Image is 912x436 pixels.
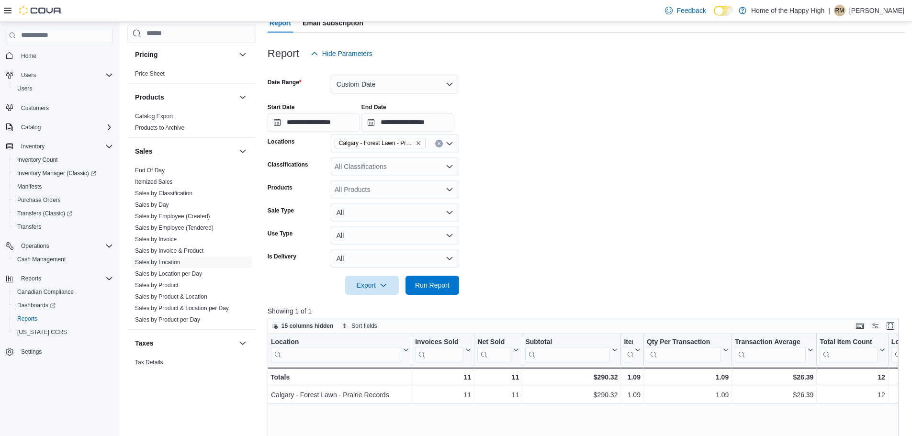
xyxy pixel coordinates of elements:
[17,69,113,81] span: Users
[624,337,641,362] button: Items Per Transaction
[735,389,813,401] div: $26.39
[854,320,866,332] button: Keyboard shortcuts
[525,371,618,383] div: $290.32
[525,337,610,347] div: Subtotal
[10,193,117,207] button: Purchase Orders
[135,146,235,156] button: Sales
[415,337,463,362] div: Invoices Sold
[135,70,165,77] a: Price Sheet
[647,337,721,347] div: Qty Per Transaction
[281,322,334,330] span: 15 columns hidden
[135,201,169,208] a: Sales by Day
[415,337,471,362] button: Invoices Sold
[415,389,471,401] div: 11
[21,348,42,356] span: Settings
[135,224,214,232] span: Sales by Employee (Tendered)
[21,143,45,150] span: Inventory
[271,337,401,347] div: Location
[10,167,117,180] a: Inventory Manager (Classic)
[331,75,459,94] button: Custom Date
[10,153,117,167] button: Inventory Count
[17,50,40,62] a: Home
[135,236,177,243] a: Sales by Invoice
[303,13,363,33] span: Email Subscription
[17,122,113,133] span: Catalog
[237,337,248,349] button: Taxes
[135,258,180,266] span: Sales by Location
[268,253,296,260] label: Is Delivery
[13,300,59,311] a: Dashboards
[13,208,113,219] span: Transfers (Classic)
[17,50,113,62] span: Home
[21,52,36,60] span: Home
[10,312,117,325] button: Reports
[820,337,877,347] div: Total Item Count
[477,337,511,362] div: Net Sold
[13,194,113,206] span: Purchase Orders
[820,371,885,383] div: 12
[17,196,61,204] span: Purchase Orders
[2,140,117,153] button: Inventory
[17,141,48,152] button: Inventory
[446,186,453,193] button: Open list of options
[415,280,450,290] span: Run Report
[135,270,202,278] span: Sales by Location per Day
[135,281,179,289] span: Sales by Product
[268,113,360,132] input: Press the down key to open a popover containing a calendar.
[135,213,210,220] a: Sales by Employee (Created)
[13,286,78,298] a: Canadian Compliance
[135,113,173,120] a: Catalog Export
[135,247,203,254] a: Sales by Invoice & Product
[237,49,248,60] button: Pricing
[237,91,248,103] button: Products
[525,337,618,362] button: Subtotal
[135,370,176,378] span: Tax Exemptions
[322,49,372,58] span: Hide Parameters
[339,138,414,148] span: Calgary - Forest Lawn - Prairie Records
[869,320,881,332] button: Display options
[2,49,117,63] button: Home
[331,203,459,222] button: All
[13,300,113,311] span: Dashboards
[135,92,164,102] h3: Products
[21,71,36,79] span: Users
[307,44,376,63] button: Hide Parameters
[13,313,113,324] span: Reports
[135,270,202,277] a: Sales by Location per Day
[13,254,113,265] span: Cash Management
[345,276,399,295] button: Export
[271,337,401,362] div: Location
[268,78,302,86] label: Date Range
[268,138,295,145] label: Locations
[647,371,729,383] div: 1.09
[135,259,180,266] a: Sales by Location
[351,276,393,295] span: Export
[268,184,293,191] label: Products
[135,359,163,366] a: Tax Details
[13,181,45,192] a: Manifests
[13,181,113,192] span: Manifests
[135,316,200,324] span: Sales by Product per Day
[647,389,729,401] div: 1.09
[10,299,117,312] a: Dashboards
[477,371,519,383] div: 11
[17,273,45,284] button: Reports
[268,103,295,111] label: Start Date
[13,208,76,219] a: Transfers (Classic)
[268,207,294,214] label: Sale Type
[13,194,65,206] a: Purchase Orders
[820,337,885,362] button: Total Item Count
[127,111,256,137] div: Products
[135,316,200,323] a: Sales by Product per Day
[624,337,633,347] div: Items Per Transaction
[624,337,633,362] div: Items Per Transaction
[735,337,806,347] div: Transaction Average
[17,102,53,114] a: Customers
[2,272,117,285] button: Reports
[405,276,459,295] button: Run Report
[135,190,192,197] span: Sales by Classification
[135,70,165,78] span: Price Sheet
[17,141,113,152] span: Inventory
